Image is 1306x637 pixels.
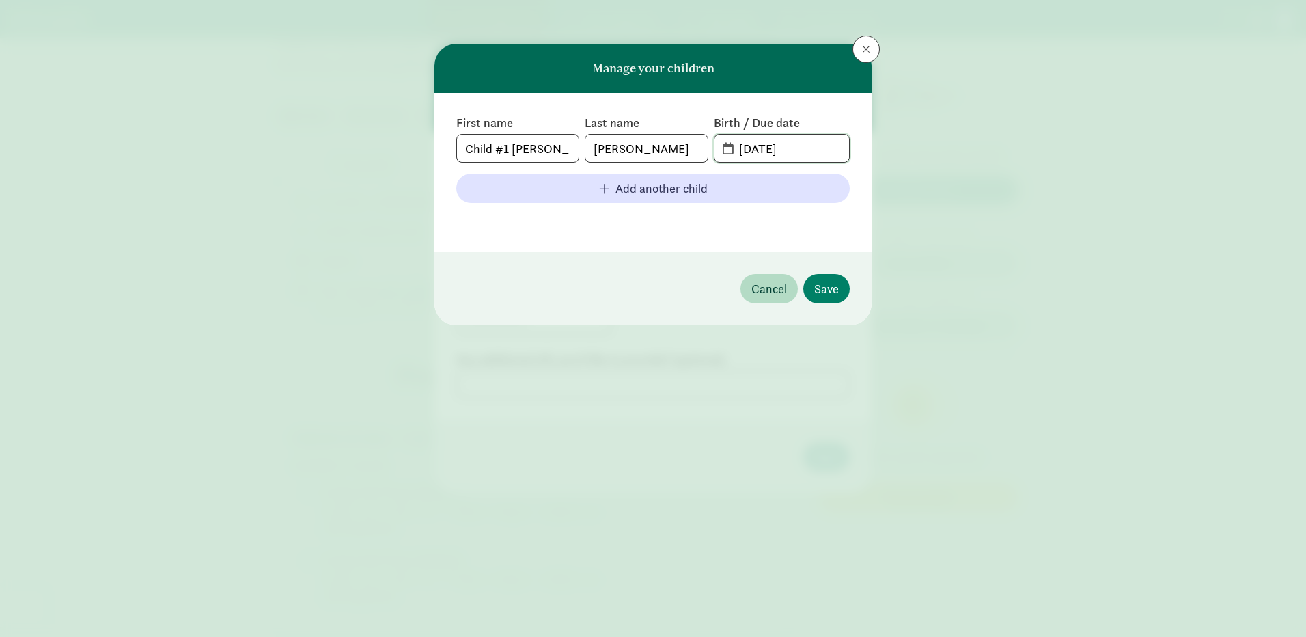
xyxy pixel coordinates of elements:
[731,135,849,162] input: MM-DD-YYYY
[615,179,708,198] span: Add another child
[740,274,798,303] button: Cancel
[592,62,714,75] h6: Manage your children
[814,280,839,298] span: Save
[456,115,579,131] label: First name
[751,280,787,298] span: Cancel
[714,115,850,131] label: Birth / Due date
[803,274,850,303] button: Save
[585,115,708,131] label: Last name
[456,174,850,203] button: Add another child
